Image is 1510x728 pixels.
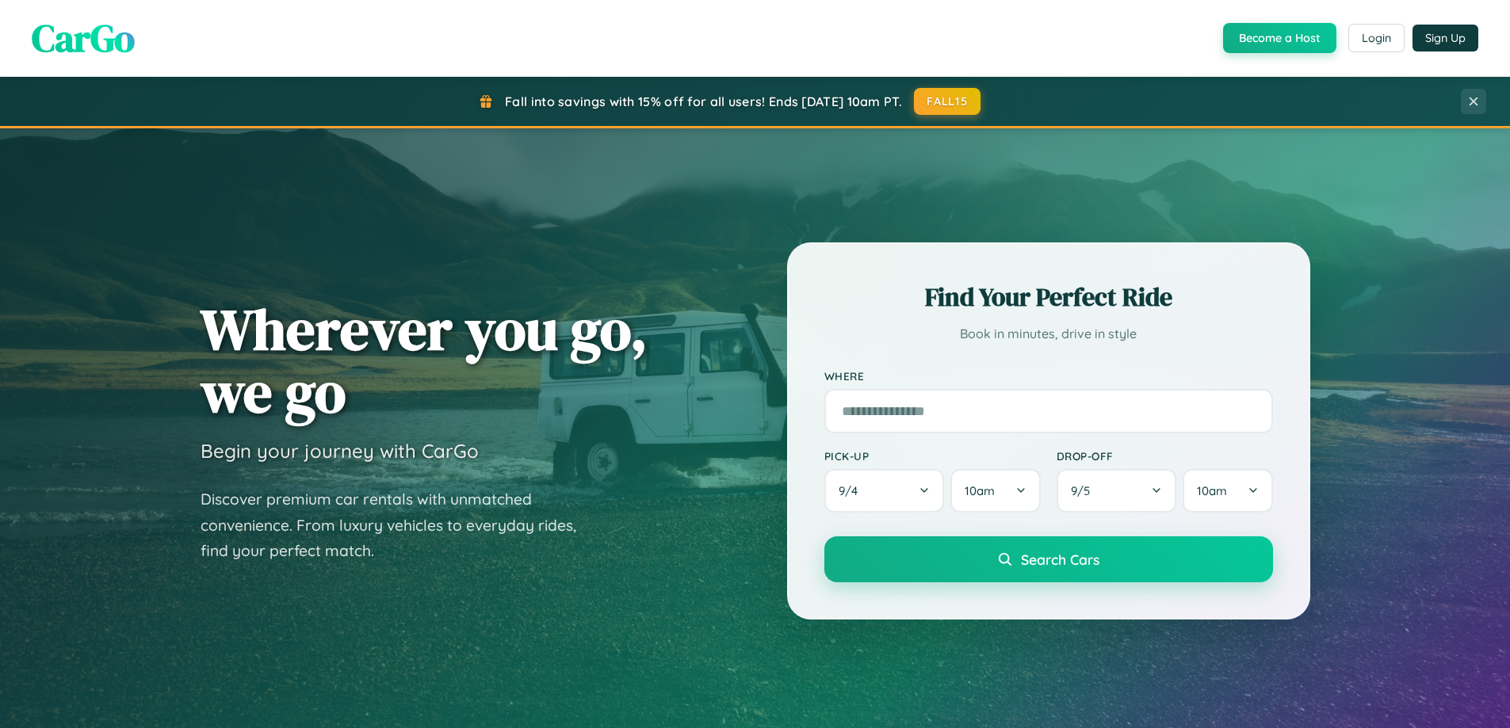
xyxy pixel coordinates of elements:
[824,322,1273,345] p: Book in minutes, drive in style
[839,483,866,498] span: 9 / 4
[824,469,945,513] button: 9/4
[1021,551,1099,568] span: Search Cars
[201,439,479,463] h3: Begin your journey with CarGo
[1197,483,1227,498] span: 10am
[1071,483,1098,498] span: 9 / 5
[824,280,1273,314] h2: Find Your Perfect Ride
[1057,449,1273,463] label: Drop-off
[824,369,1273,383] label: Where
[505,93,902,109] span: Fall into savings with 15% off for all users! Ends [DATE] 10am PT.
[201,486,597,564] p: Discover premium car rentals with unmatched convenience. From luxury vehicles to everyday rides, ...
[914,88,981,115] button: FALL15
[32,12,135,64] span: CarGo
[1223,23,1336,53] button: Become a Host
[1413,25,1478,51] button: Sign Up
[965,483,995,498] span: 10am
[1057,469,1177,513] button: 9/5
[824,449,1041,463] label: Pick-up
[1183,469,1272,513] button: 10am
[824,536,1273,582] button: Search Cars
[201,298,648,423] h1: Wherever you go, we go
[1348,24,1405,52] button: Login
[950,469,1040,513] button: 10am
